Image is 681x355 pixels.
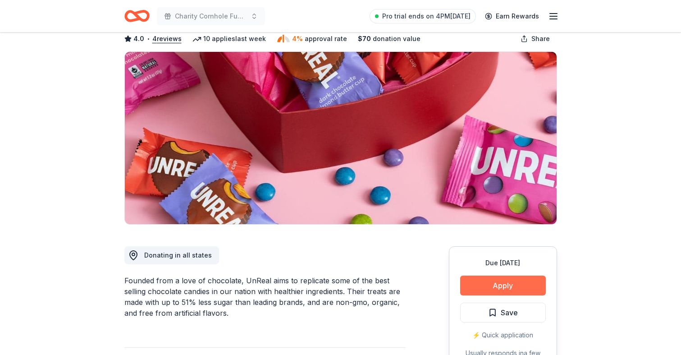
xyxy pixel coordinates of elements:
button: Apply [460,276,546,295]
button: 4reviews [152,33,182,44]
span: approval rate [305,33,347,44]
span: Pro trial ends on 4PM[DATE] [382,11,471,22]
span: • [146,35,150,42]
span: 4% [292,33,303,44]
button: Save [460,303,546,323]
span: Share [531,33,550,44]
span: Save [501,307,518,318]
span: donation value [373,33,420,44]
button: Share [513,30,557,48]
a: Pro trial ends on 4PM[DATE] [370,9,476,23]
span: Charity Cornhole Fundraiser [175,11,247,22]
div: 10 applies last week [192,33,266,44]
span: $ 70 [358,33,371,44]
a: Earn Rewards [480,8,544,24]
img: Image for UnReal Candy [125,52,557,224]
div: Founded from a love of chocolate, UnReal aims to replicate some of the best selling chocolate can... [124,275,406,318]
button: Charity Cornhole Fundraiser [157,7,265,25]
div: ⚡️ Quick application [460,330,546,341]
div: Due [DATE] [460,258,546,268]
span: Donating in all states [144,251,212,259]
span: 4.0 [133,33,144,44]
a: Home [124,5,150,27]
